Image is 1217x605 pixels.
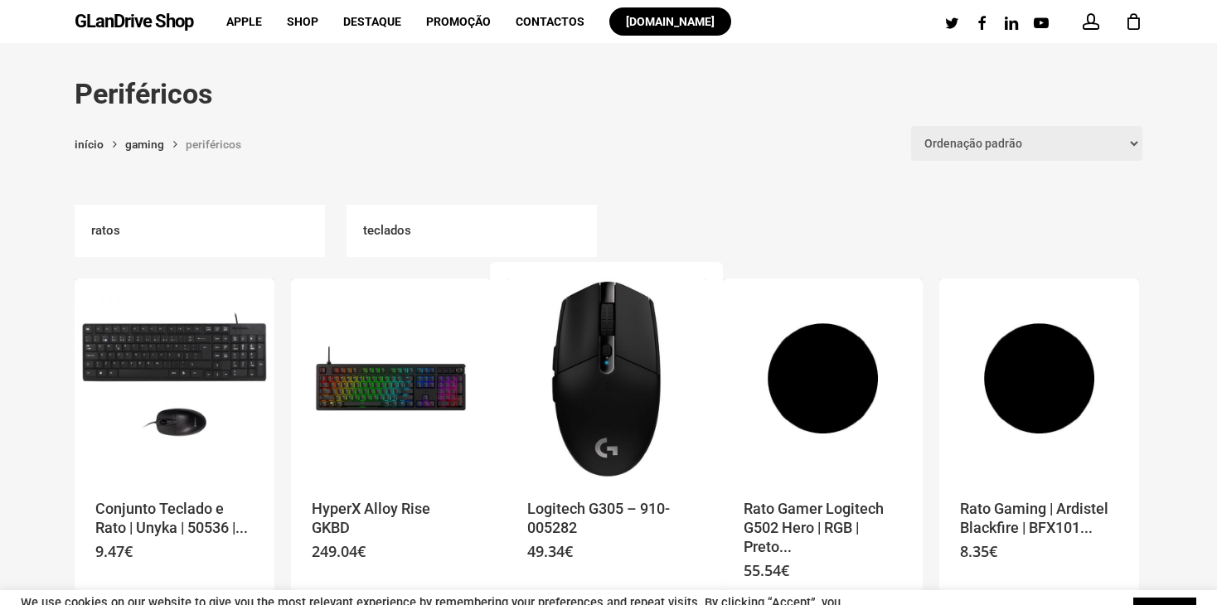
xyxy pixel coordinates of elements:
[516,16,584,27] a: Contactos
[565,541,573,561] span: €
[507,278,706,478] img: Placeholder
[343,16,401,27] a: Destaque
[744,499,902,558] a: Rato Gamer Logitech G502 Hero | RGB | Preto...
[939,278,1139,478] a: Rato Gaming | Ardistel Blackfire | BFX101 | 7 Botões | Preto
[124,541,133,561] span: €
[960,499,1118,539] a: Rato Gaming | Ardistel Blackfire | BFX101...
[226,16,262,27] a: Apple
[95,499,254,539] a: Conjunto Teclado e Rato | Unyka | 50536 |...
[507,278,706,478] a: Logitech G305 - 910-005282
[939,278,1139,478] img: Placeholder
[75,12,193,31] a: GLanDrive Shop
[744,560,789,580] bdi: 55.54
[75,76,1142,111] h1: Periféricos
[911,126,1142,161] select: Ordem da loja
[75,278,274,478] a: Conjunto Teclado e Rato | Unyka | 50536 | Português | Preto
[527,499,686,539] a: Logitech G305 – 910-005282
[516,15,584,28] span: Contactos
[1124,12,1142,31] a: Cart
[287,16,318,27] a: Shop
[186,138,241,151] span: Periféricos
[347,205,597,257] h2: Teclados
[75,205,325,257] h2: Ratos
[291,278,491,478] img: Placeholder
[357,541,366,561] span: €
[287,15,318,28] span: Shop
[723,278,923,478] a: Rato Gamer Logitech G502 Hero | RGB | Preto | Alta Precisão
[75,278,274,478] img: Placeholder
[312,499,470,539] a: HyperX Alloy Rise GKBD
[426,16,491,27] a: Promoção
[125,137,164,152] a: Gaming
[75,205,325,257] a: Visit product category Ratos
[527,541,573,561] bdi: 49.34
[95,541,133,561] bdi: 9.47
[723,278,923,478] img: Placeholder
[312,541,366,561] bdi: 249.04
[626,15,715,28] span: [DOMAIN_NAME]
[291,278,491,478] a: HyperX Alloy Rise GKBD
[226,15,262,28] span: Apple
[609,16,731,27] a: [DOMAIN_NAME]
[989,541,997,561] span: €
[426,15,491,28] span: Promoção
[343,15,401,28] span: Destaque
[960,541,997,561] bdi: 8.35
[347,205,597,257] a: Visit product category Teclados
[75,137,104,152] a: Início
[781,560,789,580] span: €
